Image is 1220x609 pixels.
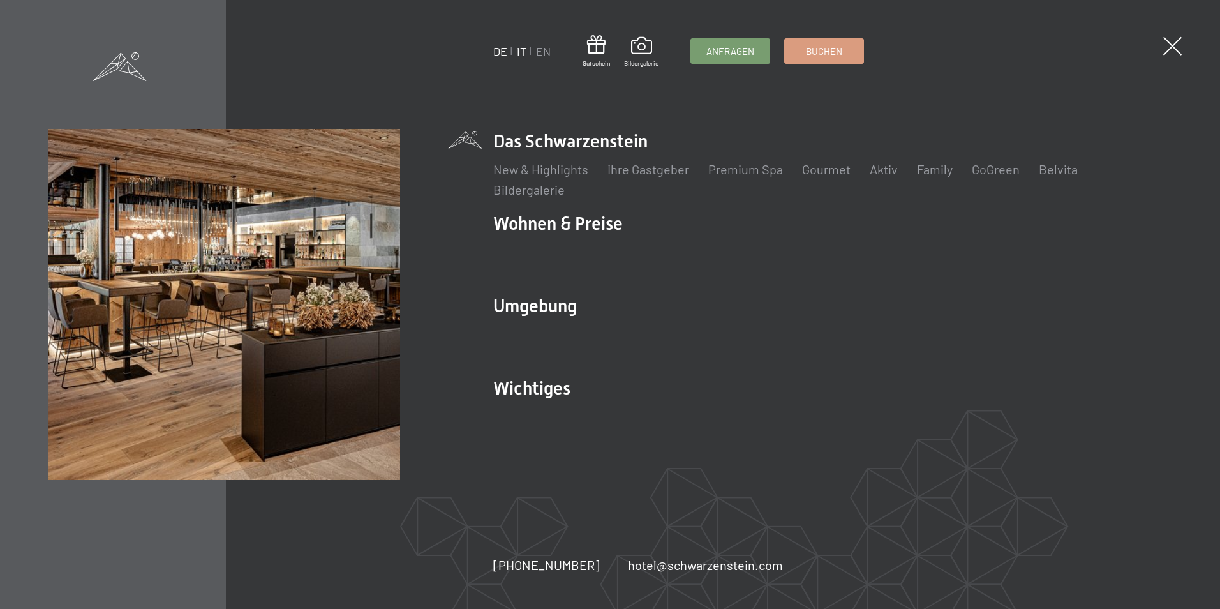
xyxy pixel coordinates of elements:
[806,45,842,58] span: Buchen
[607,162,689,177] a: Ihre Gastgeber
[917,162,953,177] a: Family
[493,162,588,177] a: New & Highlights
[493,557,600,573] span: [PHONE_NUMBER]
[1039,162,1078,177] a: Belvita
[785,39,863,63] a: Buchen
[972,162,1020,177] a: GoGreen
[706,45,754,58] span: Anfragen
[536,44,551,58] a: EN
[493,182,565,197] a: Bildergalerie
[517,44,526,58] a: IT
[628,556,783,574] a: hotel@schwarzenstein.com
[708,162,783,177] a: Premium Spa
[493,44,507,58] a: DE
[870,162,898,177] a: Aktiv
[583,35,610,68] a: Gutschein
[802,162,851,177] a: Gourmet
[624,59,658,68] span: Bildergalerie
[691,39,770,63] a: Anfragen
[624,37,658,68] a: Bildergalerie
[583,59,610,68] span: Gutschein
[493,556,600,574] a: [PHONE_NUMBER]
